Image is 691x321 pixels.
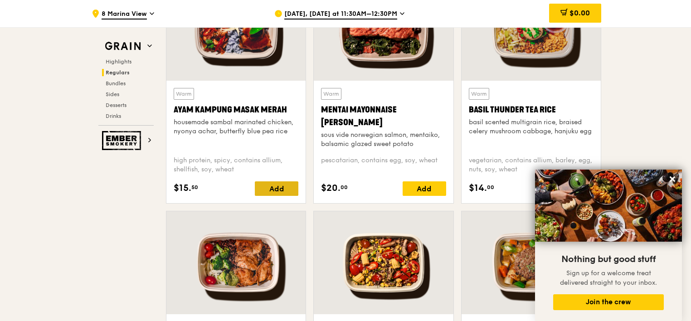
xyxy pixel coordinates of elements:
[553,294,664,310] button: Join the crew
[255,181,298,196] div: Add
[174,88,194,100] div: Warm
[321,156,446,174] div: pescatarian, contains egg, soy, wheat
[321,103,446,129] div: Mentai Mayonnaise [PERSON_NAME]
[102,10,147,19] span: 8 Marina View
[665,172,680,186] button: Close
[106,58,131,65] span: Highlights
[191,184,198,191] span: 50
[469,156,594,174] div: vegetarian, contains allium, barley, egg, nuts, soy, wheat
[321,131,446,149] div: sous vide norwegian salmon, mentaiko, balsamic glazed sweet potato
[174,156,298,174] div: high protein, spicy, contains allium, shellfish, soy, wheat
[102,131,144,150] img: Ember Smokery web logo
[321,88,341,100] div: Warm
[469,118,594,136] div: basil scented multigrain rice, braised celery mushroom cabbage, hanjuku egg
[102,38,144,54] img: Grain web logo
[106,102,127,108] span: Desserts
[174,103,298,116] div: Ayam Kampung Masak Merah
[174,181,191,195] span: $15.
[469,181,487,195] span: $14.
[560,269,657,287] span: Sign up for a welcome treat delivered straight to your inbox.
[321,181,341,195] span: $20.
[106,113,121,119] span: Drinks
[341,184,348,191] span: 00
[174,118,298,136] div: housemade sambal marinated chicken, nyonya achar, butterfly blue pea rice
[469,88,489,100] div: Warm
[535,170,682,242] img: DSC07876-Edit02-Large.jpeg
[106,69,130,76] span: Regulars
[106,80,126,87] span: Bundles
[403,181,446,196] div: Add
[106,91,119,97] span: Sides
[569,9,590,17] span: $0.00
[284,10,397,19] span: [DATE], [DATE] at 11:30AM–12:30PM
[561,254,656,265] span: Nothing but good stuff
[487,184,494,191] span: 00
[469,103,594,116] div: Basil Thunder Tea Rice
